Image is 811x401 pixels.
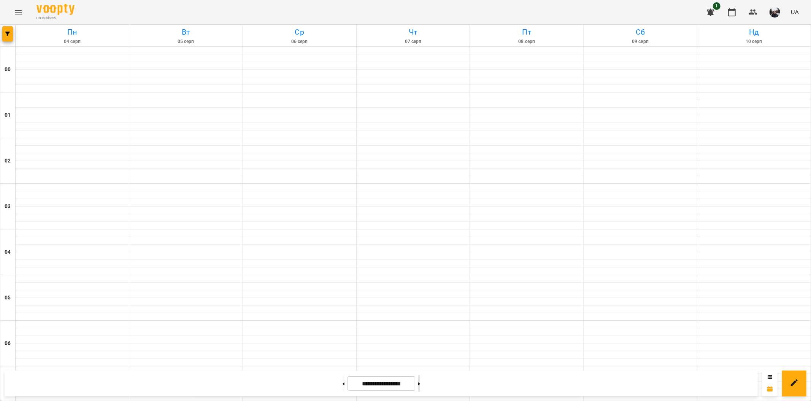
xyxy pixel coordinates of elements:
[5,339,11,348] h6: 06
[791,8,799,16] span: UA
[713,2,721,10] span: 1
[9,3,27,21] button: Menu
[5,111,11,119] h6: 01
[358,38,469,45] h6: 07 серп
[5,157,11,165] h6: 02
[585,26,696,38] h6: Сб
[471,38,582,45] h6: 08 серп
[358,26,469,38] h6: Чт
[17,26,128,38] h6: Пн
[130,38,241,45] h6: 05 серп
[37,4,75,15] img: Voopty Logo
[17,38,128,45] h6: 04 серп
[471,26,582,38] h6: Пт
[5,202,11,211] h6: 03
[788,5,802,19] button: UA
[5,248,11,256] h6: 04
[770,7,780,18] img: 5c2b86df81253c814599fda39af295cd.jpg
[37,16,75,21] span: For Business
[5,294,11,302] h6: 05
[244,26,355,38] h6: Ср
[244,38,355,45] h6: 06 серп
[130,26,241,38] h6: Вт
[698,26,809,38] h6: Нд
[698,38,809,45] h6: 10 серп
[5,65,11,74] h6: 00
[585,38,696,45] h6: 09 серп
